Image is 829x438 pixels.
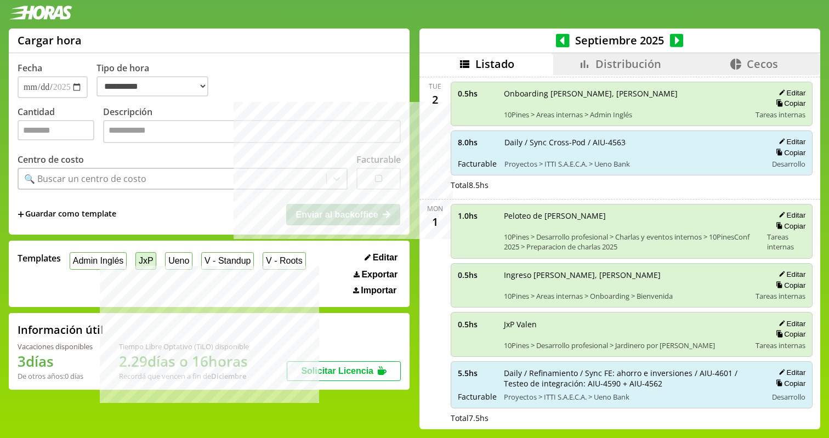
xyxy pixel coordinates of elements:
[747,56,778,71] span: Cecos
[756,340,805,350] span: Tareas internas
[504,232,760,252] span: 10Pines > Desarrollo profesional > Charlas y eventos internos > 10PinesConf 2025 > Preparacion de...
[504,392,760,402] span: Proyectos > ITTI S.A.E.C.A. > Ueno Bank
[427,213,444,231] div: 1
[18,252,61,264] span: Templates
[775,270,805,279] button: Editar
[70,252,127,269] button: Admin Inglés
[458,137,497,147] span: 8.0 hs
[772,392,805,402] span: Desarrollo
[18,208,24,220] span: +
[24,173,146,185] div: 🔍 Buscar un centro de costo
[18,322,104,337] h2: Información útil
[361,286,396,295] span: Importar
[775,368,805,377] button: Editar
[119,342,249,351] div: Tiempo Libre Optativo (TiLO) disponible
[458,88,496,99] span: 0.5 hs
[773,379,805,388] button: Copiar
[361,252,401,263] button: Editar
[504,159,760,169] span: Proyectos > ITTI S.A.E.C.A. > Ueno Bank
[773,281,805,290] button: Copiar
[361,270,398,280] span: Exportar
[504,137,760,147] span: Daily / Sync Cross-Pod / AIU-4563
[570,33,670,48] span: Septiembre 2025
[756,291,805,301] span: Tareas internas
[18,351,93,371] h1: 3 días
[9,5,72,20] img: logotipo
[301,366,373,376] span: Solicitar Licencia
[119,351,249,371] h1: 2.29 días o 16 horas
[772,159,805,169] span: Desarrollo
[18,371,93,381] div: De otros años: 0 días
[18,153,84,166] label: Centro de costo
[504,110,748,120] span: 10Pines > Areas internas > Admin Inglés
[504,88,748,99] span: Onboarding [PERSON_NAME], [PERSON_NAME]
[451,413,813,423] div: Total 7.5 hs
[427,204,443,213] div: Mon
[103,106,401,146] label: Descripción
[504,340,748,350] span: 10Pines > Desarrollo profesional > Jardinero por [PERSON_NAME]
[287,361,401,381] button: Solicitar Licencia
[595,56,661,71] span: Distribución
[96,62,217,98] label: Tipo de hora
[18,33,82,48] h1: Cargar hora
[775,319,805,328] button: Editar
[773,148,805,157] button: Copiar
[775,88,805,98] button: Editar
[419,75,820,428] div: scrollable content
[475,56,514,71] span: Listado
[458,391,496,402] span: Facturable
[18,62,42,74] label: Fecha
[767,232,805,252] span: Tareas internas
[458,270,496,280] span: 0.5 hs
[504,319,748,329] span: JxP Valen
[504,270,748,280] span: Ingreso [PERSON_NAME], [PERSON_NAME]
[429,82,441,91] div: Tue
[504,211,760,221] span: Peloteo de [PERSON_NAME]
[427,91,444,109] div: 2
[773,221,805,231] button: Copiar
[775,137,805,146] button: Editar
[135,252,156,269] button: JxP
[756,110,805,120] span: Tareas internas
[18,342,93,351] div: Vacaciones disponibles
[775,211,805,220] button: Editar
[211,371,246,381] b: Diciembre
[458,158,497,169] span: Facturable
[773,329,805,339] button: Copiar
[458,319,496,329] span: 0.5 hs
[773,99,805,108] button: Copiar
[18,120,94,140] input: Cantidad
[458,368,496,378] span: 5.5 hs
[119,371,249,381] div: Recordá que vencen a fin de
[96,76,208,96] select: Tipo de hora
[165,252,192,269] button: Ueno
[451,180,813,190] div: Total 8.5 hs
[18,208,116,220] span: +Guardar como template
[458,211,496,221] span: 1.0 hs
[356,153,401,166] label: Facturable
[103,120,401,143] textarea: Descripción
[263,252,305,269] button: V - Roots
[201,252,254,269] button: V - Standup
[350,269,401,280] button: Exportar
[18,106,103,146] label: Cantidad
[504,291,748,301] span: 10Pines > Areas internas > Onboarding > Bienvenida
[373,253,398,263] span: Editar
[504,368,760,389] span: Daily / Refinamiento / Sync FE: ahorro e inversiones / AIU-4601 / Testeo de integración: AIU-4590...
